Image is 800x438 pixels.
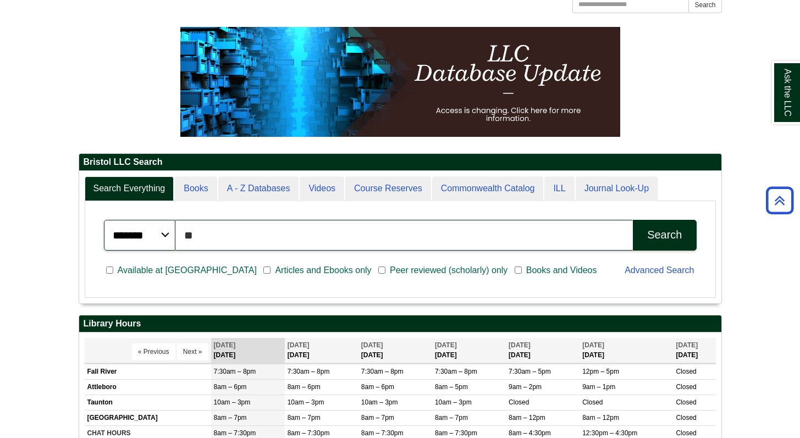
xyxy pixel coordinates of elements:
img: HTML tutorial [180,27,620,137]
span: [DATE] [361,341,383,349]
span: 8am – 4:30pm [509,429,551,437]
a: A - Z Databases [218,176,299,201]
span: Closed [676,398,696,406]
button: « Previous [132,343,175,360]
th: [DATE] [673,338,715,363]
span: 7:30am – 8pm [361,368,404,375]
span: Closed [676,383,696,391]
input: Articles and Ebooks only [263,265,271,275]
span: 10am – 3pm [288,398,324,406]
span: 8am – 7:30pm [288,429,330,437]
span: 8am – 12pm [509,414,545,422]
span: 8am – 7:30pm [214,429,256,437]
span: Peer reviewed (scholarly) only [385,264,512,277]
input: Books and Videos [515,265,522,275]
span: Closed [676,414,696,422]
span: [DATE] [435,341,457,349]
th: [DATE] [211,338,285,363]
th: [DATE] [285,338,358,363]
span: [DATE] [509,341,531,349]
button: Search [633,220,696,251]
span: 12pm – 5pm [582,368,619,375]
span: 8am – 5pm [435,383,468,391]
th: [DATE] [506,338,580,363]
input: Peer reviewed (scholarly) only [378,265,385,275]
a: Videos [300,176,344,201]
span: 8am – 7pm [214,414,247,422]
a: Search Everything [85,176,174,201]
span: 8am – 6pm [214,383,247,391]
span: 10am – 3pm [435,398,472,406]
span: 8am – 7pm [361,414,394,422]
span: [DATE] [214,341,236,349]
a: ILL [544,176,574,201]
span: Closed [509,398,529,406]
a: Back to Top [762,193,797,208]
span: 8am – 12pm [582,414,619,422]
td: Attleboro [85,379,211,395]
th: [DATE] [580,338,673,363]
td: [GEOGRAPHIC_DATA] [85,411,211,426]
span: 10am – 3pm [214,398,251,406]
a: Commonwealth Catalog [432,176,544,201]
span: 8am – 6pm [361,383,394,391]
span: Articles and Ebooks only [271,264,376,277]
td: Taunton [85,395,211,411]
span: [DATE] [676,341,698,349]
a: Books [175,176,217,201]
th: [DATE] [432,338,506,363]
span: Available at [GEOGRAPHIC_DATA] [113,264,261,277]
span: Closed [582,398,603,406]
input: Available at [GEOGRAPHIC_DATA] [106,265,113,275]
span: 7:30am – 8pm [214,368,256,375]
td: Fall River [85,364,211,379]
h2: Library Hours [79,315,721,332]
span: 8am – 6pm [288,383,321,391]
span: 7:30am – 8pm [288,368,330,375]
h2: Bristol LLC Search [79,154,721,171]
span: 7:30am – 8pm [435,368,477,375]
th: [DATE] [358,338,432,363]
span: 10am – 3pm [361,398,398,406]
span: 8am – 7:30pm [361,429,404,437]
span: [DATE] [288,341,310,349]
button: Next » [177,343,208,360]
div: Search [647,229,682,241]
a: Journal Look-Up [576,176,658,201]
span: Closed [676,429,696,437]
span: 9am – 1pm [582,383,615,391]
span: 7:30am – 5pm [509,368,551,375]
span: 9am – 2pm [509,383,542,391]
span: 8am – 7pm [435,414,468,422]
span: Closed [676,368,696,375]
span: Books and Videos [522,264,602,277]
a: Course Reserves [345,176,431,201]
span: 8am – 7pm [288,414,321,422]
span: 12:30pm – 4:30pm [582,429,637,437]
span: [DATE] [582,341,604,349]
a: Advanced Search [625,265,694,275]
span: 8am – 7:30pm [435,429,477,437]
